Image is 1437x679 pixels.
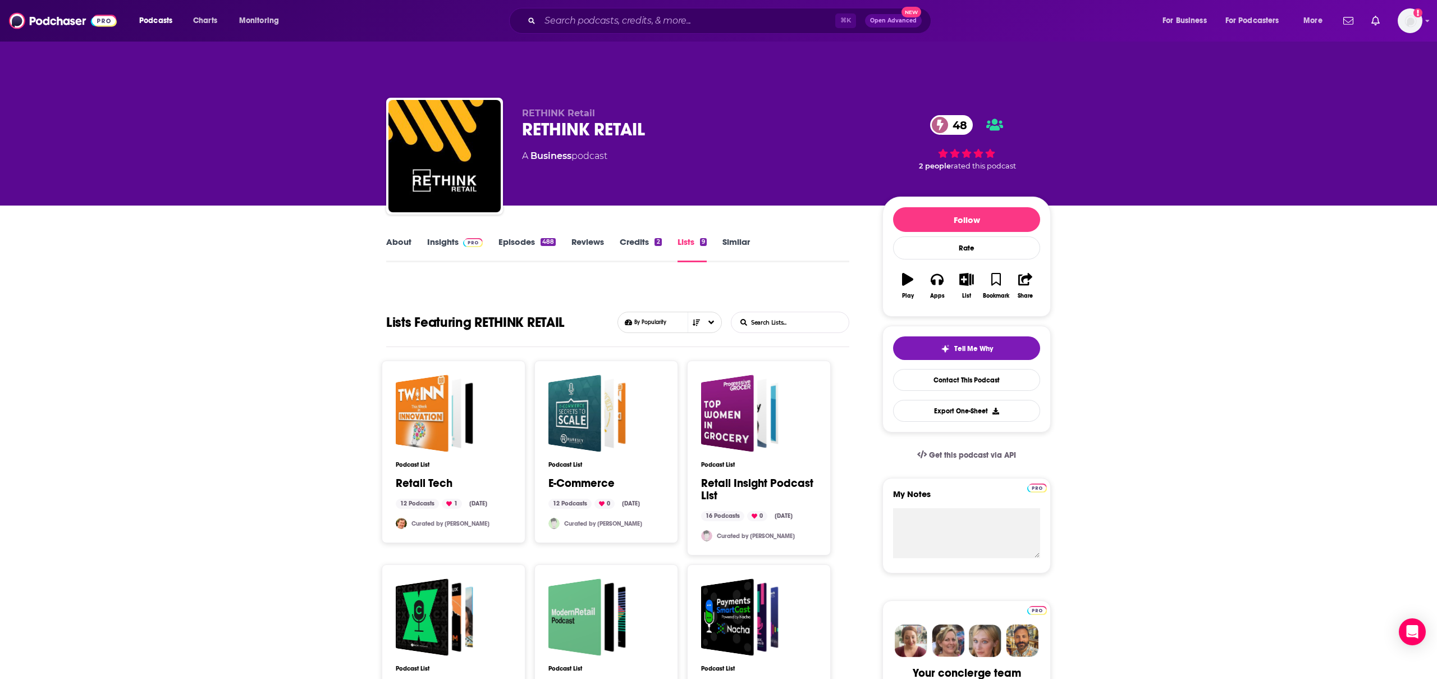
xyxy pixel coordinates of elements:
[193,13,217,29] span: Charts
[893,266,922,306] button: Play
[951,162,1016,170] span: rated this podcast
[902,293,914,299] div: Play
[922,266,951,306] button: Apps
[929,450,1016,460] span: Get this podcast via API
[594,499,615,509] div: 0
[530,151,571,161] a: Business
[941,344,950,353] img: tell me why sparkle
[1225,13,1279,29] span: For Podcasters
[540,12,835,30] input: Search podcasts, credits, & more...
[893,207,1040,232] button: Follow
[893,400,1040,422] button: Export One-Sheet
[1218,12,1296,30] button: open menu
[634,319,707,326] span: By Popularity
[239,13,279,29] span: Monitoring
[893,369,1040,391] a: Contact This Podcast
[411,520,489,527] a: Curated by [PERSON_NAME]
[396,499,439,509] div: 12 Podcasts
[1413,8,1422,17] svg: Add a profile image
[895,625,927,657] img: Sydney Profile
[548,665,664,672] h3: Podcast List
[1339,11,1358,30] a: Show notifications dropdown
[396,375,473,452] a: Retail Tech
[620,236,661,262] a: Credits2
[548,499,592,509] div: 12 Podcasts
[1018,293,1033,299] div: Share
[701,578,779,656] a: Payments and Retail Tech
[463,238,483,247] img: Podchaser Pro
[701,461,817,468] h3: Podcast List
[901,7,922,17] span: New
[617,499,644,509] div: [DATE]
[932,625,964,657] img: Barbara Profile
[1163,13,1207,29] span: For Business
[701,530,712,541] img: AlyssaScarpaci
[396,477,452,490] a: Retail Tech
[1027,604,1047,615] a: Pro website
[870,18,917,24] span: Open Advanced
[893,236,1040,259] div: Rate
[386,312,565,333] h1: Lists Featuring RETHINK RETAIL
[1027,484,1047,493] img: Podchaser Pro
[548,518,560,529] img: NTCBliss
[396,518,407,529] img: JeffPR
[882,108,1051,177] div: 48 2 peoplerated this podcast
[548,375,626,452] a: E-Commerce
[548,461,664,468] h3: Podcast List
[522,149,607,163] div: A podcast
[139,13,172,29] span: Podcasts
[1398,8,1422,33] button: Show profile menu
[941,115,973,135] span: 48
[930,115,973,135] a: 48
[520,8,942,34] div: Search podcasts, credits, & more...
[548,477,615,490] a: E-Commerce
[396,578,473,656] span: Simplr podcasts
[1027,482,1047,493] a: Pro website
[954,344,993,353] span: Tell Me Why
[386,236,411,262] a: About
[522,108,595,119] span: RETHINK Retail
[969,625,1001,657] img: Jules Profile
[465,499,492,509] div: [DATE]
[396,461,511,468] h3: Podcast List
[1155,12,1221,30] button: open menu
[655,238,661,246] div: 2
[930,293,945,299] div: Apps
[564,520,642,527] a: Curated by [PERSON_NAME]
[1303,13,1322,29] span: More
[571,236,604,262] a: Reviews
[701,511,744,521] div: 16 Podcasts
[983,293,1009,299] div: Bookmark
[981,266,1010,306] button: Bookmark
[9,10,117,31] a: Podchaser - Follow, Share and Rate Podcasts
[1367,11,1384,30] a: Show notifications dropdown
[1398,8,1422,33] img: User Profile
[962,293,971,299] div: List
[231,12,294,30] button: open menu
[893,336,1040,360] button: tell me why sparkleTell Me Why
[722,236,750,262] a: Similar
[1398,8,1422,33] span: Logged in as TrevorC
[1027,606,1047,615] img: Podchaser Pro
[701,375,779,452] span: Retail Insight Podcast List
[865,14,922,28] button: Open AdvancedNew
[678,236,707,262] a: Lists9
[919,162,951,170] span: 2 people
[617,312,722,333] button: Choose List sort
[700,238,707,246] div: 9
[835,13,856,28] span: ⌘ K
[1006,625,1038,657] img: Jon Profile
[541,238,556,246] div: 488
[1011,266,1040,306] button: Share
[893,489,1040,508] label: My Notes
[427,236,483,262] a: InsightsPodchaser Pro
[1399,618,1426,645] div: Open Intercom Messenger
[952,266,981,306] button: List
[770,511,797,521] div: [DATE]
